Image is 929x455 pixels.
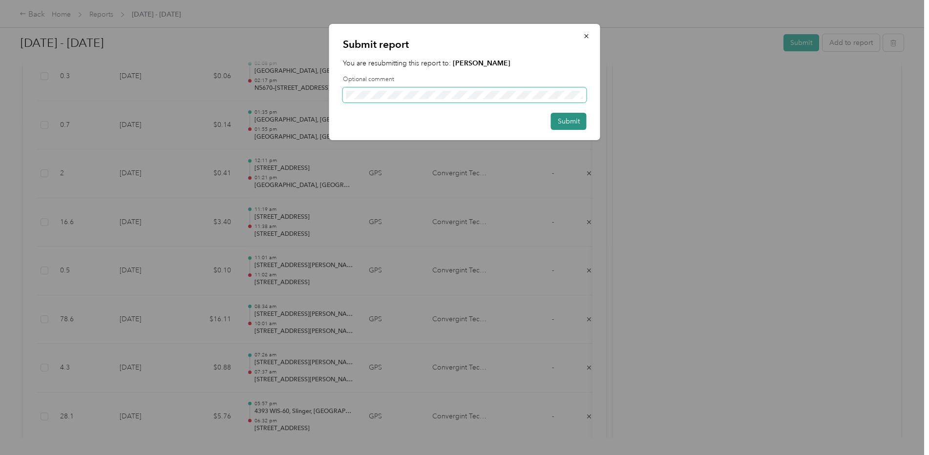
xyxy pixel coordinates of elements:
[343,75,587,84] label: Optional comment
[343,58,587,68] p: You are resubmitting this report to:
[343,38,587,51] p: Submit report
[551,113,587,130] button: Submit
[874,400,929,455] iframe: Everlance-gr Chat Button Frame
[453,59,510,67] strong: [PERSON_NAME]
